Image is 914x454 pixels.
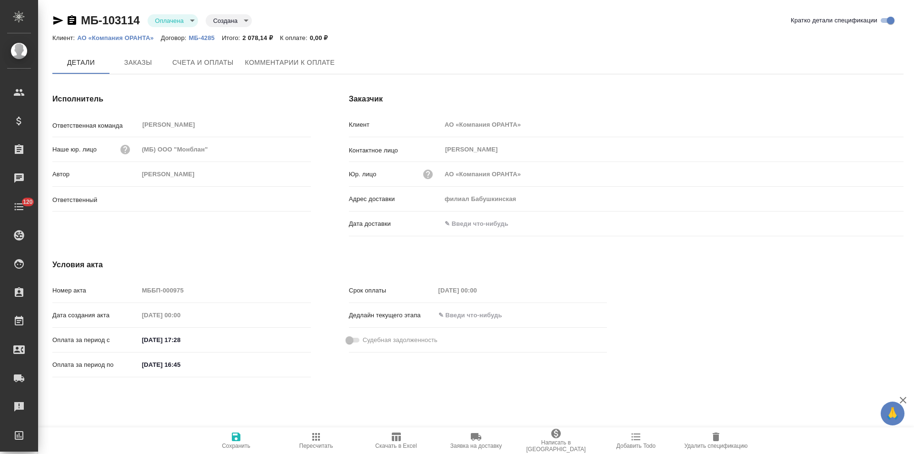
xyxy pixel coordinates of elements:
[349,311,435,320] p: Дедлайн текущего этапа
[349,93,904,105] h4: Заказчик
[280,34,310,41] p: К оплате:
[363,335,437,345] span: Судебная задолженность
[52,311,139,320] p: Дата создания акта
[441,217,525,231] input: ✎ Введи что-нибудь
[435,283,518,297] input: Пустое поле
[115,57,161,69] span: Заказы
[349,194,441,204] p: Адрес доставки
[81,14,140,27] a: МБ-103114
[2,195,36,219] a: 120
[52,360,139,370] p: Оплата за период по
[139,358,222,372] input: ✎ Введи что-нибудь
[52,34,77,41] p: Клиент:
[435,308,518,322] input: ✎ Введи что-нибудь
[161,34,189,41] p: Договор:
[52,286,139,295] p: Номер акта
[52,335,139,345] p: Оплата за период с
[139,142,311,156] input: Пустое поле
[349,120,441,130] p: Клиент
[349,286,435,295] p: Срок оплаты
[139,308,222,322] input: Пустое поле
[189,33,222,41] a: МБ-4285
[349,146,441,155] p: Контактное лицо
[139,167,311,181] input: Пустое поле
[52,93,311,105] h4: Исполнитель
[77,33,161,41] a: АО «Компания ОРАНТА»
[152,17,187,25] button: Оплачена
[52,15,64,26] button: Скопировать ссылку для ЯМессенджера
[52,259,607,271] h4: Условия акта
[349,219,441,229] p: Дата доставки
[210,17,240,25] button: Создана
[441,167,904,181] input: Пустое поле
[189,34,222,41] p: МБ-4285
[242,34,280,41] p: 2 078,14 ₽
[172,57,234,69] span: Счета и оплаты
[52,121,139,131] p: Ответственная команда
[306,198,308,200] button: Open
[77,34,161,41] p: АО «Компания ОРАНТА»
[52,145,97,154] p: Наше юр. лицо
[148,14,198,27] div: Оплачена
[139,283,311,297] input: Пустое поле
[441,192,904,206] input: Пустое поле
[206,14,252,27] div: Оплачена
[441,118,904,131] input: Пустое поле
[17,197,39,207] span: 120
[52,195,139,205] p: Ответственный
[58,57,104,69] span: Детали
[222,34,242,41] p: Итого:
[139,333,222,347] input: ✎ Введи что-нибудь
[310,34,335,41] p: 0,00 ₽
[884,404,901,424] span: 🙏
[66,15,78,26] button: Скопировать ссылку
[349,170,377,179] p: Юр. лицо
[791,16,877,25] span: Кратко детали спецификации
[52,170,139,179] p: Автор
[881,402,904,425] button: 🙏
[245,57,335,69] span: Комментарии к оплате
